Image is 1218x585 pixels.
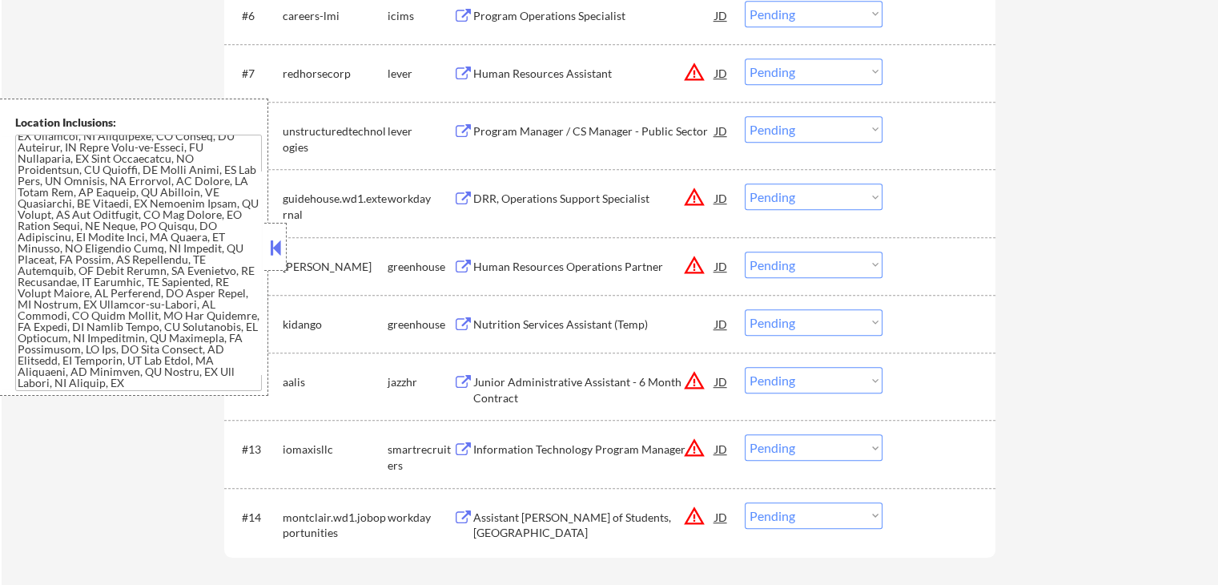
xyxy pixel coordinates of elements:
[473,8,715,24] div: Program Operations Specialist
[683,505,705,527] button: warning_amber
[283,510,388,541] div: montclair.wd1.jobopportunities
[683,186,705,208] button: warning_amber
[242,442,270,458] div: #13
[714,502,730,531] div: JD
[388,510,453,526] div: workday
[388,442,453,473] div: smartrecruiters
[714,434,730,463] div: JD
[388,191,453,207] div: workday
[388,8,453,24] div: icims
[242,8,270,24] div: #6
[283,442,388,458] div: iomaxisllc
[683,61,705,83] button: warning_amber
[473,317,715,333] div: Nutrition Services Assistant (Temp)
[714,1,730,30] div: JD
[714,252,730,280] div: JD
[714,184,730,212] div: JD
[714,116,730,145] div: JD
[283,191,388,222] div: guidehouse.wd1.external
[242,66,270,82] div: #7
[683,369,705,392] button: warning_amber
[388,374,453,390] div: jazzhr
[283,374,388,390] div: aalis
[242,510,270,526] div: #14
[683,254,705,276] button: warning_amber
[473,510,715,541] div: Assistant [PERSON_NAME] of Students, [GEOGRAPHIC_DATA]
[473,374,715,405] div: Junior Administrative Assistant - 6 Month Contract
[388,259,453,275] div: greenhouse
[283,317,388,333] div: kidango
[473,191,715,207] div: DRR, Operations Support Specialist
[283,259,388,275] div: [PERSON_NAME]
[473,259,715,275] div: Human Resources Operations Partner
[473,66,715,82] div: Human Resources Assistant
[388,123,453,139] div: lever
[473,442,715,458] div: Information Technology Program Manager
[15,115,262,131] div: Location Inclusions:
[683,437,705,459] button: warning_amber
[714,58,730,87] div: JD
[714,309,730,338] div: JD
[283,8,388,24] div: careers-lmi
[283,66,388,82] div: redhorsecorp
[388,317,453,333] div: greenhouse
[714,367,730,396] div: JD
[388,66,453,82] div: lever
[473,123,715,139] div: Program Manager / CS Manager - Public Sector
[283,123,388,155] div: unstructuredtechnologies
